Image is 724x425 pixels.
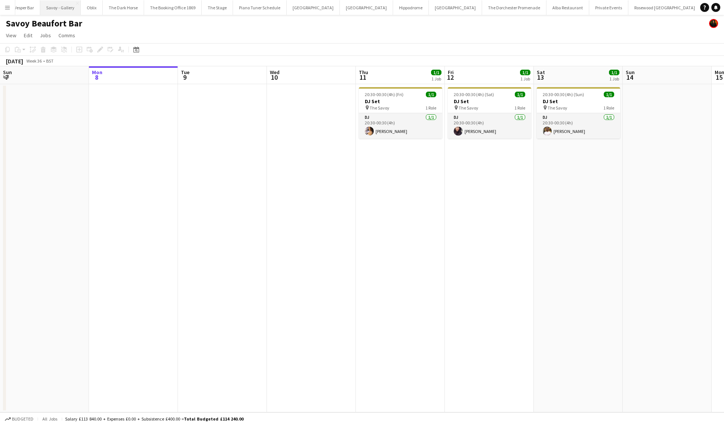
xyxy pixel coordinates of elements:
span: Wed [270,69,280,76]
button: Rosewood [GEOGRAPHIC_DATA] [628,0,701,15]
span: 12 [447,73,454,82]
app-card-role: DJ1/120:30-00:30 (4h)[PERSON_NAME] [359,113,442,139]
button: [GEOGRAPHIC_DATA] [340,0,393,15]
h3: DJ Set [448,98,531,105]
app-card-role: DJ1/120:30-00:30 (4h)[PERSON_NAME] [537,113,620,139]
button: Hippodrome [393,0,429,15]
div: 1 Job [520,76,530,82]
div: BST [46,58,54,64]
span: Budgeted [12,416,34,422]
span: 20:30-00:30 (4h) (Sat) [454,92,494,97]
span: The Savoy [370,105,389,111]
span: 1/1 [609,70,619,75]
span: Thu [359,69,368,76]
span: Sun [626,69,635,76]
span: 1/1 [426,92,436,97]
div: Salary £113 840.00 + Expenses £0.00 + Subsistence £400.00 = [65,416,243,422]
span: 14 [625,73,635,82]
span: Tue [181,69,189,76]
span: 20:30-00:30 (4h) (Sun) [543,92,584,97]
app-job-card: 20:30-00:30 (4h) (Fri)1/1DJ Set The Savoy1 RoleDJ1/120:30-00:30 (4h)[PERSON_NAME] [359,87,442,139]
button: The Dark Horse [103,0,144,15]
app-user-avatar: Celine Amara [709,19,718,28]
span: 10 [269,73,280,82]
h1: Savoy Beaufort Bar [6,18,82,29]
button: Private Events [589,0,628,15]
span: The Savoy [459,105,478,111]
div: [DATE] [6,57,23,65]
button: Savoy - Gallery [40,0,81,15]
button: [GEOGRAPHIC_DATA] [287,0,340,15]
span: The Savoy [548,105,567,111]
span: Total Budgeted £114 240.00 [184,416,243,422]
span: 9 [180,73,189,82]
span: 7 [2,73,12,82]
span: 1 Role [514,105,525,111]
span: 1/1 [604,92,614,97]
span: Fri [448,69,454,76]
span: 20:30-00:30 (4h) (Fri) [365,92,404,97]
a: Comms [55,31,78,40]
span: 1/1 [520,70,530,75]
span: Jobs [40,32,51,39]
app-job-card: 20:30-00:30 (4h) (Sat)1/1DJ Set The Savoy1 RoleDJ1/120:30-00:30 (4h)[PERSON_NAME] [448,87,531,139]
button: Alba Restaurant [546,0,589,15]
app-card-role: DJ1/120:30-00:30 (4h)[PERSON_NAME] [448,113,531,139]
a: Edit [21,31,35,40]
app-job-card: 20:30-00:30 (4h) (Sun)1/1DJ Set The Savoy1 RoleDJ1/120:30-00:30 (4h)[PERSON_NAME] [537,87,620,139]
span: Comms [58,32,75,39]
span: Mon [92,69,102,76]
button: [GEOGRAPHIC_DATA] [429,0,482,15]
span: 13 [536,73,545,82]
span: 1 Role [425,105,436,111]
h3: DJ Set [537,98,620,105]
span: 1 Role [603,105,614,111]
button: The Stage [202,0,233,15]
span: View [6,32,16,39]
span: 8 [91,73,102,82]
button: The Dorchester Promenade [482,0,546,15]
a: Jobs [37,31,54,40]
div: 1 Job [431,76,441,82]
span: Week 36 [25,58,43,64]
button: Oblix [81,0,103,15]
span: 1/1 [431,70,441,75]
span: All jobs [41,416,59,422]
span: 1/1 [515,92,525,97]
h3: DJ Set [359,98,442,105]
span: Sun [3,69,12,76]
button: The Booking Office 1869 [144,0,202,15]
a: View [3,31,19,40]
span: 11 [358,73,368,82]
div: 1 Job [609,76,619,82]
span: Edit [24,32,32,39]
button: Budgeted [4,415,35,423]
button: Piano Tuner Schedule [233,0,287,15]
span: Sat [537,69,545,76]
